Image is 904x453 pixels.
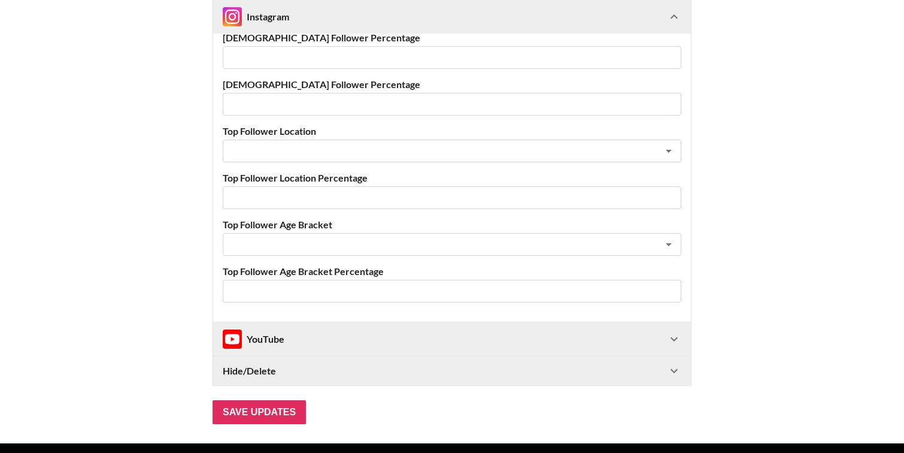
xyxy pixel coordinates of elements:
label: Top Follower Age Bracket [223,219,681,231]
label: [DEMOGRAPHIC_DATA] Follower Percentage [223,32,681,44]
strong: Hide/Delete [223,365,276,377]
button: Open [660,236,677,253]
div: Instagram [223,7,289,26]
label: Top Follower Age Bracket Percentage [223,265,681,277]
div: YouTube [223,330,284,349]
div: InstagramYouTube [213,322,691,356]
label: Top Follower Location Percentage [223,172,681,184]
img: Instagram [223,7,242,26]
img: Instagram [223,330,242,349]
button: Open [660,143,677,159]
div: Hide/Delete [213,357,691,385]
input: Save Updates [213,400,306,424]
label: [DEMOGRAPHIC_DATA] Follower Percentage [223,78,681,90]
label: Top Follower Location [223,125,681,137]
